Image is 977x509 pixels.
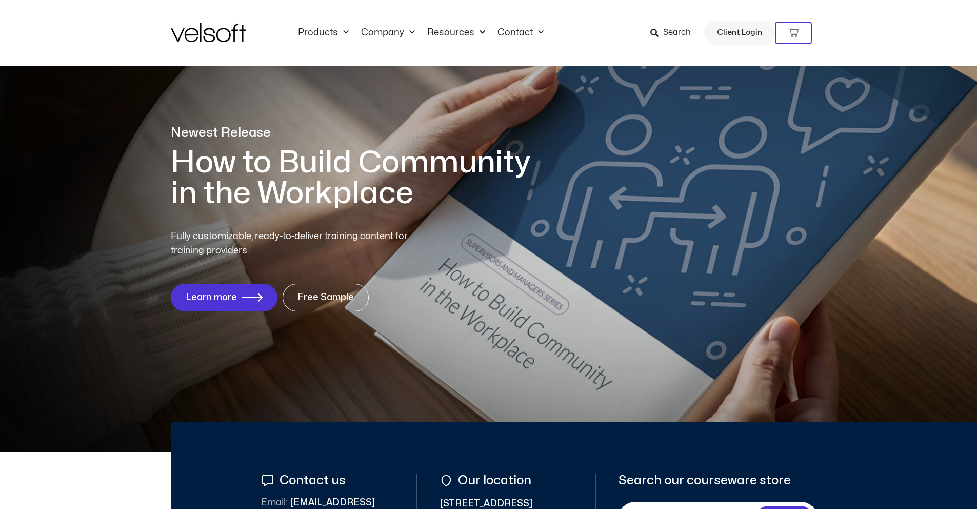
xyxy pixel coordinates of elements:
[619,474,791,487] span: Search our courseware store
[292,27,550,38] nav: Menu
[455,474,531,487] span: Our location
[277,474,346,487] span: Contact us
[297,292,354,303] span: Free Sample
[171,23,246,42] img: Velsoft Training Materials
[261,498,288,507] span: Email:
[283,284,369,311] a: Free Sample
[186,292,237,303] span: Learn more
[650,24,698,42] a: Search
[717,26,762,40] span: Client Login
[292,27,355,38] a: ProductsMenu Toggle
[171,284,277,311] a: Learn more
[491,27,550,38] a: ContactMenu Toggle
[171,147,545,209] h1: How to Build Community in the Workplace
[421,27,491,38] a: ResourcesMenu Toggle
[355,27,421,38] a: CompanyMenu Toggle
[171,229,426,258] p: Fully customizable, ready-to-deliver training content for training providers.
[171,124,545,142] p: Newest Release
[663,26,691,40] span: Search
[704,21,775,45] a: Client Login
